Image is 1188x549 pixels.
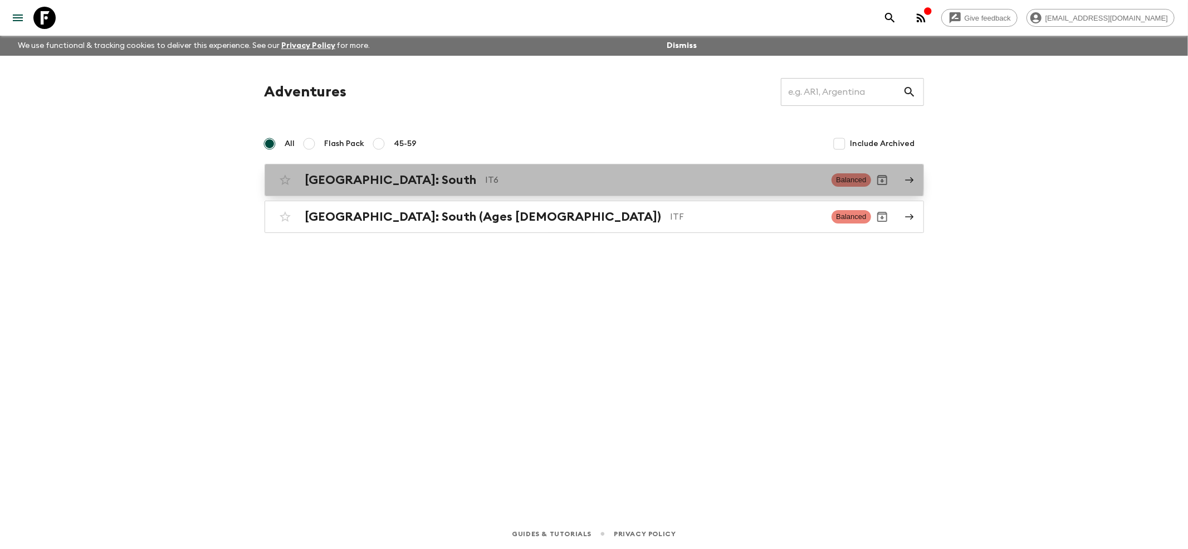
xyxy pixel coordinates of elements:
[1039,14,1174,22] span: [EMAIL_ADDRESS][DOMAIN_NAME]
[941,9,1018,27] a: Give feedback
[879,7,901,29] button: search adventures
[832,173,871,187] span: Balanced
[265,164,924,196] a: [GEOGRAPHIC_DATA]: SouthIT6BalancedArchive
[305,173,477,187] h2: [GEOGRAPHIC_DATA]: South
[671,210,823,224] p: ITF
[13,36,375,56] p: We use functional & tracking cookies to deliver this experience. See our for more.
[850,138,915,149] span: Include Archived
[7,7,29,29] button: menu
[285,138,295,149] span: All
[325,138,365,149] span: Flash Pack
[959,14,1017,22] span: Give feedback
[265,81,347,103] h1: Adventures
[281,42,335,50] a: Privacy Policy
[614,528,676,540] a: Privacy Policy
[512,528,591,540] a: Guides & Tutorials
[394,138,417,149] span: 45-59
[871,169,893,191] button: Archive
[781,76,903,108] input: e.g. AR1, Argentina
[832,210,871,224] span: Balanced
[265,201,924,233] a: [GEOGRAPHIC_DATA]: South (Ages [DEMOGRAPHIC_DATA])ITFBalancedArchive
[486,173,823,187] p: IT6
[664,38,700,54] button: Dismiss
[871,206,893,228] button: Archive
[1026,9,1175,27] div: [EMAIL_ADDRESS][DOMAIN_NAME]
[305,210,662,224] h2: [GEOGRAPHIC_DATA]: South (Ages [DEMOGRAPHIC_DATA])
